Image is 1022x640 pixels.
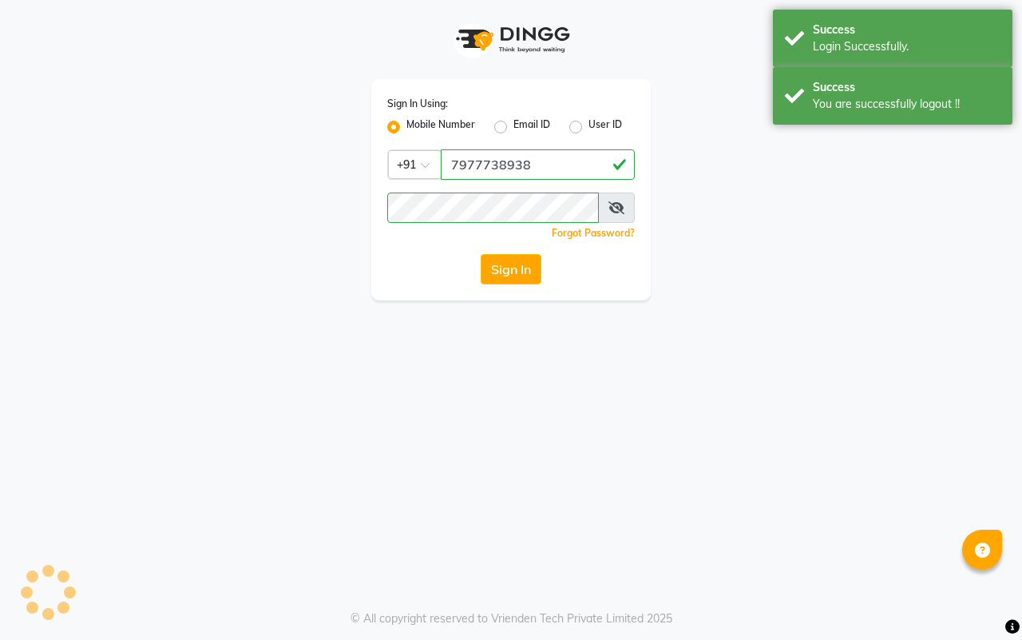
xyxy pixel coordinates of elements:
[513,117,550,137] label: Email ID
[813,38,1000,55] div: Login Successfully.
[447,16,575,63] img: logo1.svg
[552,227,635,239] a: Forgot Password?
[387,193,599,223] input: Username
[588,117,622,137] label: User ID
[813,79,1000,96] div: Success
[813,96,1000,113] div: You are successfully logout !!
[813,22,1000,38] div: Success
[406,117,475,137] label: Mobile Number
[441,149,635,180] input: Username
[387,97,448,111] label: Sign In Using:
[481,254,541,284] button: Sign In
